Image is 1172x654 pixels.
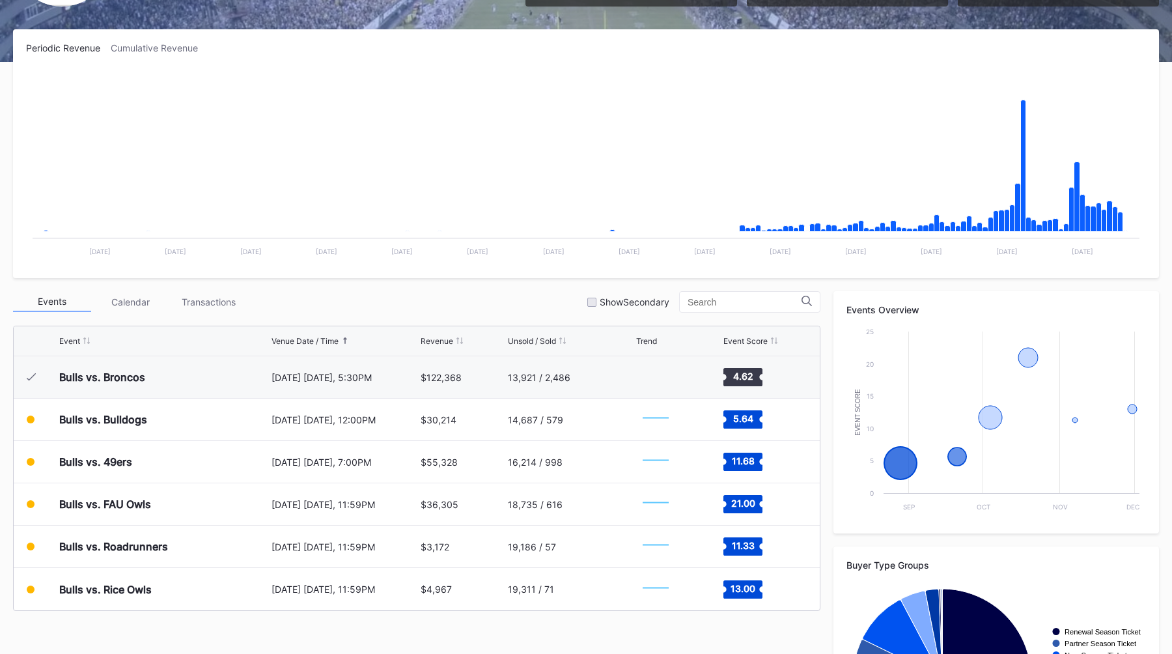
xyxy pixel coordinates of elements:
[867,392,874,400] text: 15
[59,371,145,384] div: Bulls vs. Broncos
[1072,248,1093,255] text: [DATE]
[770,248,791,255] text: [DATE]
[846,325,1146,520] svg: Chart title
[508,414,563,425] div: 14,687 / 579
[846,560,1146,571] div: Buyer Type Groups
[731,582,755,593] text: 13.00
[600,296,669,307] div: Show Secondary
[636,403,675,436] svg: Chart title
[272,414,418,425] div: [DATE] [DATE], 12:00PM
[543,248,565,255] text: [DATE]
[467,248,488,255] text: [DATE]
[111,42,208,53] div: Cumulative Revenue
[867,425,874,433] text: 10
[870,457,874,464] text: 5
[272,541,418,552] div: [DATE] [DATE], 11:59PM
[59,413,147,426] div: Bulls vs. Bulldogs
[694,248,716,255] text: [DATE]
[636,488,675,520] svg: Chart title
[240,248,262,255] text: [DATE]
[272,457,418,468] div: [DATE] [DATE], 7:00PM
[508,541,556,552] div: 19,186 / 57
[996,248,1018,255] text: [DATE]
[1126,503,1139,511] text: Dec
[845,248,867,255] text: [DATE]
[421,457,458,468] div: $55,328
[854,389,861,436] text: Event Score
[165,248,186,255] text: [DATE]
[421,414,456,425] div: $30,214
[59,498,151,511] div: Bulls vs. FAU Owls
[731,498,755,509] text: 21.00
[272,584,418,595] div: [DATE] [DATE], 11:59PM
[731,540,754,551] text: 11.33
[59,540,168,553] div: Bulls vs. Roadrunners
[1065,628,1141,636] text: Renewal Season Ticket
[272,336,339,346] div: Venue Date / Time
[421,372,462,383] div: $122,368
[508,457,563,468] div: 16,214 / 998
[59,455,132,468] div: Bulls vs. 49ers
[316,248,337,255] text: [DATE]
[26,42,111,53] div: Periodic Revenue
[391,248,413,255] text: [DATE]
[91,292,169,312] div: Calendar
[169,292,247,312] div: Transactions
[732,413,753,424] text: 5.64
[421,584,452,595] div: $4,967
[13,292,91,312] div: Events
[688,297,802,307] input: Search
[508,336,556,346] div: Unsold / Sold
[977,503,990,511] text: Oct
[421,499,458,510] div: $36,305
[59,336,80,346] div: Event
[921,248,942,255] text: [DATE]
[636,446,675,478] svg: Chart title
[89,248,111,255] text: [DATE]
[508,499,563,510] div: 18,735 / 616
[866,360,874,368] text: 20
[619,248,640,255] text: [DATE]
[903,503,915,511] text: Sep
[870,489,874,497] text: 0
[636,573,675,606] svg: Chart title
[866,328,874,335] text: 25
[26,70,1146,265] svg: Chart title
[1065,640,1137,647] text: Partner Season Ticket
[508,584,554,595] div: 19,311 / 71
[272,372,418,383] div: [DATE] [DATE], 5:30PM
[272,499,418,510] div: [DATE] [DATE], 11:59PM
[636,361,675,393] svg: Chart title
[723,336,768,346] div: Event Score
[421,336,453,346] div: Revenue
[421,541,449,552] div: $3,172
[508,372,570,383] div: 13,921 / 2,486
[1053,503,1068,511] text: Nov
[846,304,1146,315] div: Events Overview
[59,583,152,596] div: Bulls vs. Rice Owls
[732,371,753,382] text: 4.62
[636,336,657,346] div: Trend
[731,455,754,466] text: 11.68
[636,530,675,563] svg: Chart title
